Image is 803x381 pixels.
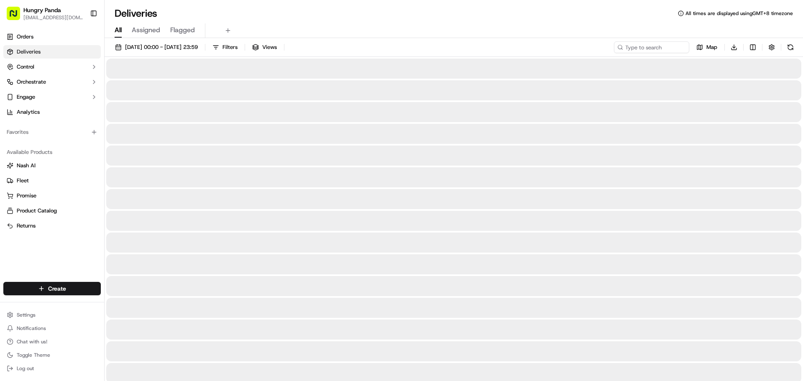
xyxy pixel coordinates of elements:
[222,43,238,51] span: Filters
[3,204,101,217] button: Product Catalog
[17,365,34,372] span: Log out
[170,25,195,35] span: Flagged
[248,41,281,53] button: Views
[17,338,47,345] span: Chat with us!
[17,207,57,215] span: Product Catalog
[17,325,46,332] span: Notifications
[7,177,97,184] a: Fleet
[3,90,101,104] button: Engage
[111,41,202,53] button: [DATE] 00:00 - [DATE] 23:59
[7,207,97,215] a: Product Catalog
[685,10,793,17] span: All times are displayed using GMT+8 timezone
[17,48,41,56] span: Deliveries
[209,41,241,53] button: Filters
[3,282,101,295] button: Create
[115,25,122,35] span: All
[3,105,101,119] a: Analytics
[7,162,97,169] a: Nash AI
[3,75,101,89] button: Orchestrate
[23,14,83,21] button: [EMAIL_ADDRESS][DOMAIN_NAME]
[3,336,101,348] button: Chat with us!
[7,192,97,199] a: Promise
[3,174,101,187] button: Fleet
[17,33,33,41] span: Orders
[17,63,34,71] span: Control
[785,41,796,53] button: Refresh
[17,162,36,169] span: Nash AI
[3,30,101,43] a: Orders
[614,41,689,53] input: Type to search
[693,41,721,53] button: Map
[115,7,157,20] h1: Deliveries
[17,312,36,318] span: Settings
[3,349,101,361] button: Toggle Theme
[3,3,87,23] button: Hungry Panda[EMAIL_ADDRESS][DOMAIN_NAME]
[17,78,46,86] span: Orchestrate
[3,322,101,334] button: Notifications
[3,125,101,139] div: Favorites
[17,192,36,199] span: Promise
[17,177,29,184] span: Fleet
[3,45,101,59] a: Deliveries
[3,159,101,172] button: Nash AI
[3,219,101,233] button: Returns
[23,6,61,14] button: Hungry Panda
[7,222,97,230] a: Returns
[3,60,101,74] button: Control
[132,25,160,35] span: Assigned
[125,43,198,51] span: [DATE] 00:00 - [DATE] 23:59
[17,222,36,230] span: Returns
[17,93,35,101] span: Engage
[3,146,101,159] div: Available Products
[706,43,717,51] span: Map
[3,189,101,202] button: Promise
[48,284,66,293] span: Create
[17,108,40,116] span: Analytics
[3,309,101,321] button: Settings
[3,363,101,374] button: Log out
[262,43,277,51] span: Views
[17,352,50,358] span: Toggle Theme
